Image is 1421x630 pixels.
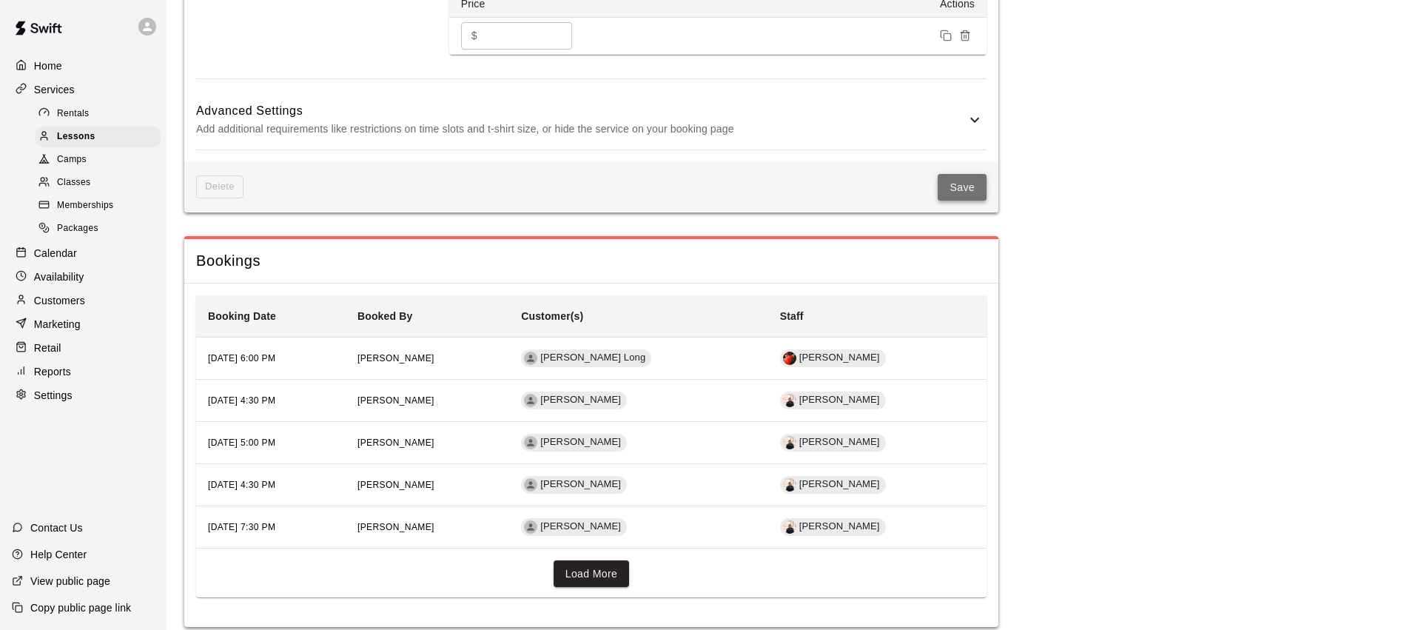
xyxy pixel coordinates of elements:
span: [PERSON_NAME] [793,393,886,407]
p: Retail [34,341,61,355]
span: [PERSON_NAME] [793,435,886,449]
span: Rentals [57,107,90,121]
span: Camps [57,153,87,167]
a: Lessons [36,125,167,148]
div: Dom Denicola[PERSON_NAME] [780,434,886,452]
span: Bookings [196,251,987,271]
p: Calendar [34,246,77,261]
div: Customers [12,289,155,312]
span: [PERSON_NAME] [793,520,886,534]
span: [PERSON_NAME] Long [534,351,651,365]
p: Customers [34,293,85,308]
span: [PERSON_NAME] [534,520,627,534]
div: Rentals [36,104,161,124]
img: Dom Denicola [783,436,796,449]
div: Paxton Long [524,352,537,365]
p: Copy public page link [30,600,131,615]
span: [PERSON_NAME] [357,480,434,490]
a: Memberships [36,195,167,218]
div: Packages [36,218,161,239]
span: Classes [57,175,90,190]
div: [PERSON_NAME] [521,392,627,409]
div: [PERSON_NAME] [521,518,627,536]
p: Availability [34,269,84,284]
b: Booked By [357,310,412,322]
div: Classes [36,172,161,193]
span: Packages [57,221,98,236]
div: Lessons [36,127,161,147]
p: Services [34,82,75,97]
p: Reports [34,364,71,379]
a: Reports [12,361,155,383]
span: Lessons [57,130,95,144]
p: Add additional requirements like restrictions on time slots and t-shirt size, or hide the service... [196,120,966,138]
div: [PERSON_NAME] Long [521,349,651,367]
span: [PERSON_NAME] [357,522,434,532]
button: Save [938,174,987,201]
span: [DATE] 4:30 PM [208,395,275,406]
img: Brian Loconsole [783,352,796,365]
a: Settings [12,384,155,406]
div: Dom Denicola[PERSON_NAME] [780,476,886,494]
span: [DATE] 7:30 PM [208,522,275,532]
a: Home [12,55,155,77]
button: Load More [554,560,630,588]
b: Booking Date [208,310,276,322]
div: Advanced SettingsAdd additional requirements like restrictions on time slots and t-shirt size, or... [196,91,987,150]
div: Brian Loconsole[PERSON_NAME] [780,349,886,367]
p: Settings [34,388,73,403]
b: Customer(s) [521,310,583,322]
b: Staff [780,310,804,322]
a: Classes [36,172,167,195]
span: [DATE] 4:30 PM [208,480,275,490]
div: Dom Denicola[PERSON_NAME] [780,518,886,536]
span: [PERSON_NAME] [357,395,434,406]
p: Help Center [30,547,87,562]
div: [PERSON_NAME] [521,434,627,452]
div: Memberships [36,195,161,216]
p: View public page [30,574,110,589]
p: $ [471,28,477,44]
h6: Advanced Settings [196,101,966,121]
span: [DATE] 6:00 PM [208,353,275,363]
a: Retail [12,337,155,359]
span: [PERSON_NAME] [534,477,627,492]
img: Dom Denicola [783,520,796,534]
span: [PERSON_NAME] [793,351,886,365]
p: Home [34,58,62,73]
span: [PERSON_NAME] [357,438,434,448]
div: Camps [36,150,161,170]
a: Services [12,78,155,101]
span: [DATE] 5:00 PM [208,438,275,448]
div: [PERSON_NAME] [521,476,627,494]
a: Marketing [12,313,155,335]
p: Marketing [34,317,81,332]
a: Rentals [36,102,167,125]
div: Matthew Olson [524,478,537,492]
a: Availability [12,266,155,288]
a: Calendar [12,242,155,264]
span: [PERSON_NAME] [534,435,627,449]
span: [PERSON_NAME] [793,477,886,492]
img: Dom Denicola [783,478,796,492]
div: Ted Kliebhan [524,520,537,534]
p: Contact Us [30,520,83,535]
span: This lesson can't be deleted because its tied to: credits, [196,175,243,198]
img: Dom Denicola [783,394,796,407]
span: [PERSON_NAME] [534,393,627,407]
div: Matthew Olson [524,436,537,449]
div: Dom Denicola[PERSON_NAME] [780,392,886,409]
a: Packages [36,218,167,241]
